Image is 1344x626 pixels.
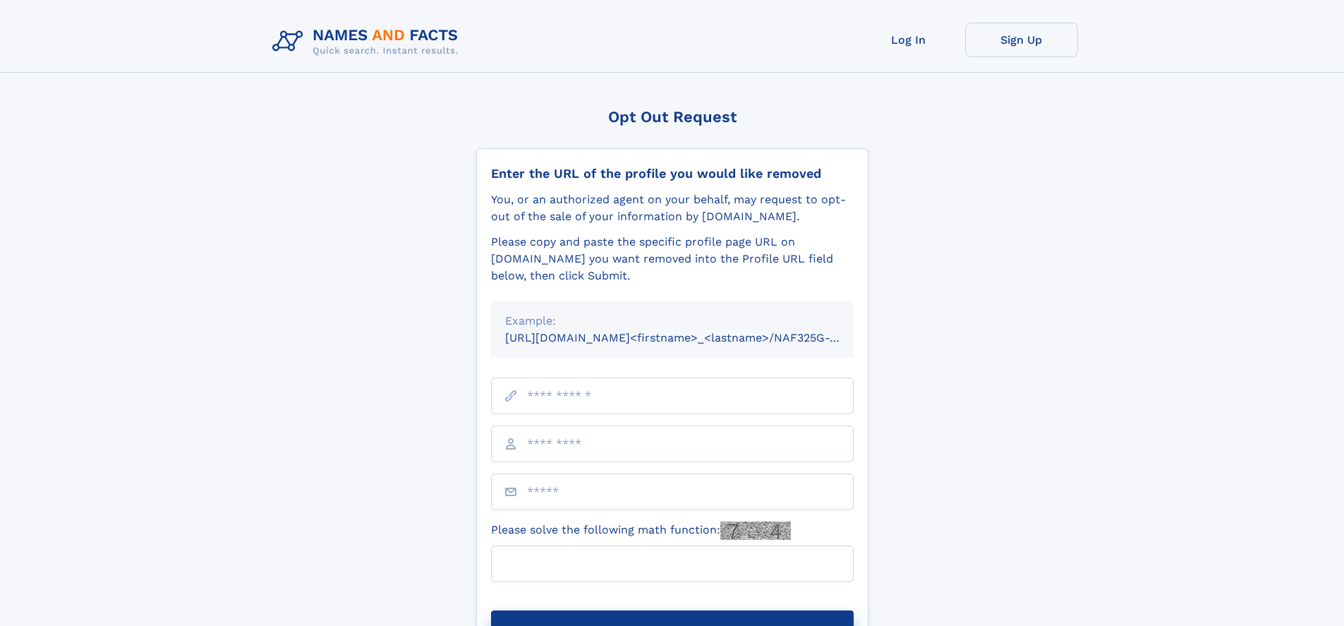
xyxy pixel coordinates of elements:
[491,234,854,284] div: Please copy and paste the specific profile page URL on [DOMAIN_NAME] you want removed into the Pr...
[491,522,791,540] label: Please solve the following math function:
[965,23,1078,57] a: Sign Up
[476,108,868,126] div: Opt Out Request
[505,313,840,330] div: Example:
[505,331,880,344] small: [URL][DOMAIN_NAME]<firstname>_<lastname>/NAF325G-xxxxxxxx
[267,23,470,61] img: Logo Names and Facts
[491,166,854,181] div: Enter the URL of the profile you would like removed
[491,191,854,225] div: You, or an authorized agent on your behalf, may request to opt-out of the sale of your informatio...
[852,23,965,57] a: Log In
